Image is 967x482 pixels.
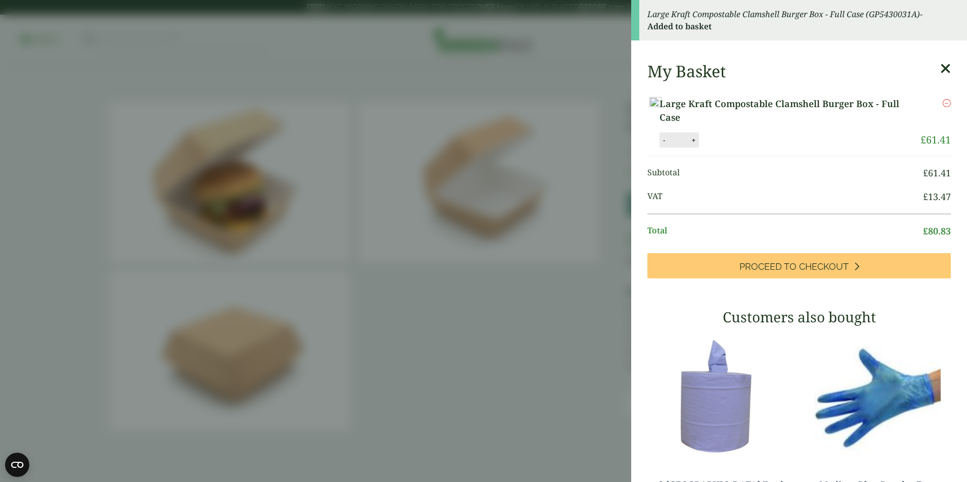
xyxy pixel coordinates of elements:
[647,9,920,20] em: Large Kraft Compostable Clamshell Burger Box - Full Case (GP5430031A)
[923,167,951,179] bdi: 61.41
[943,97,951,109] a: Remove this item
[920,133,926,147] span: £
[660,136,668,144] button: -
[923,225,928,237] span: £
[647,253,951,278] a: Proceed to Checkout
[647,224,923,238] span: Total
[5,453,29,477] button: Open CMP widget
[923,190,928,203] span: £
[920,133,951,147] bdi: 61.41
[647,190,923,204] span: VAT
[647,333,794,459] img: 3630017-2-Ply-Blue-Centre-Feed-104m
[923,167,928,179] span: £
[923,190,951,203] bdi: 13.47
[647,166,923,180] span: Subtotal
[688,136,698,144] button: +
[923,225,951,237] bdi: 80.83
[804,333,951,459] img: 4130015J-Blue-Vinyl-Powder-Free-Gloves-Medium
[647,309,951,326] h3: Customers also bought
[660,97,920,124] a: Large Kraft Compostable Clamshell Burger Box - Full Case
[647,62,726,81] h2: My Basket
[647,21,712,32] strong: Added to basket
[739,261,849,272] span: Proceed to Checkout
